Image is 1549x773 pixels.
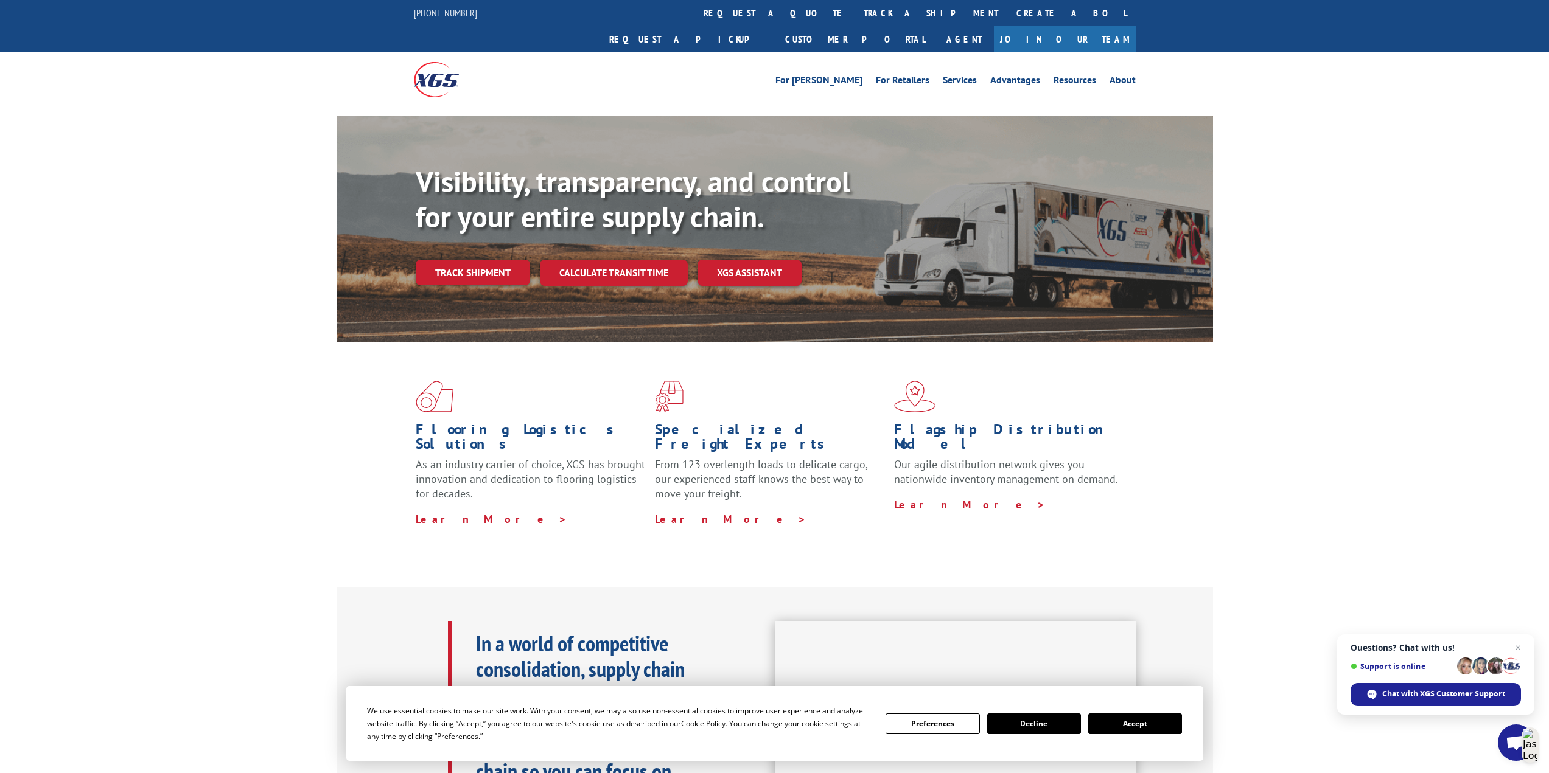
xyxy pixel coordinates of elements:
a: Resources [1054,75,1096,89]
span: Chat with XGS Customer Support [1351,683,1521,706]
a: Learn More > [416,512,567,526]
span: Cookie Policy [681,718,726,729]
p: From 123 overlength loads to delicate cargo, our experienced staff knows the best way to move you... [655,457,885,511]
a: Agent [934,26,994,52]
a: Services [943,75,977,89]
a: For [PERSON_NAME] [775,75,862,89]
span: Preferences [437,731,478,741]
img: xgs-icon-focused-on-flooring-red [655,381,684,412]
a: XGS ASSISTANT [698,260,802,286]
a: Advantages [990,75,1040,89]
a: Join Our Team [994,26,1136,52]
a: Open chat [1498,724,1534,761]
a: Learn More > [655,512,806,526]
img: xgs-icon-flagship-distribution-model-red [894,381,936,412]
img: xgs-icon-total-supply-chain-intelligence-red [416,381,453,412]
a: Learn More > [894,497,1046,511]
span: Support is online [1351,662,1453,671]
div: We use essential cookies to make our site work. With your consent, we may also use non-essential ... [367,704,871,743]
h1: Flooring Logistics Solutions [416,422,646,457]
a: Customer Portal [776,26,934,52]
button: Preferences [886,713,979,734]
span: Our agile distribution network gives you nationwide inventory management on demand. [894,457,1118,486]
a: Request a pickup [600,26,776,52]
div: Cookie Consent Prompt [346,686,1203,761]
a: About [1110,75,1136,89]
a: Track shipment [416,260,530,285]
a: [PHONE_NUMBER] [414,7,477,19]
button: Decline [987,713,1081,734]
b: Visibility, transparency, and control for your entire supply chain. [416,162,850,235]
span: Questions? Chat with us! [1351,643,1521,653]
span: As an industry carrier of choice, XGS has brought innovation and dedication to flooring logistics... [416,457,645,501]
span: Chat with XGS Customer Support [1382,688,1505,699]
h1: Flagship Distribution Model [894,422,1124,457]
a: For Retailers [876,75,929,89]
button: Accept [1088,713,1182,734]
h1: Specialized Freight Experts [655,422,885,457]
a: Calculate transit time [540,260,688,286]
